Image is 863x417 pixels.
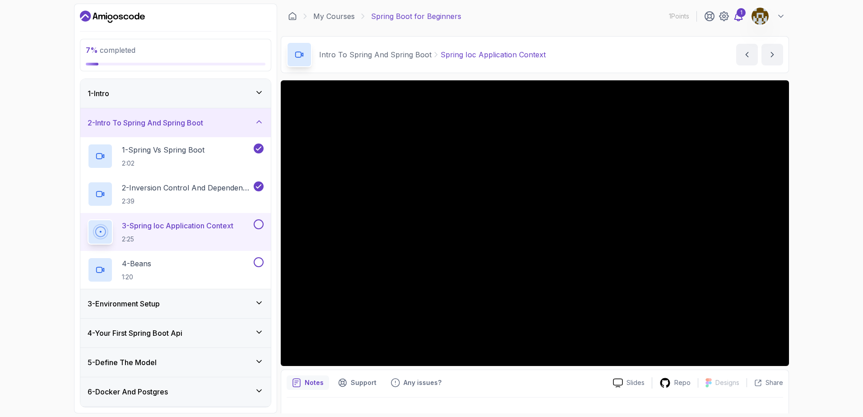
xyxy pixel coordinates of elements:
button: previous content [736,44,758,65]
h3: 1 - Intro [88,88,109,99]
p: 2:25 [122,235,233,244]
p: Intro To Spring And Spring Boot [319,49,431,60]
button: user profile image [751,7,785,25]
p: 1 Points [669,12,689,21]
a: My Courses [313,11,355,22]
button: Feedback button [385,375,447,390]
button: 2-Intro To Spring And Spring Boot [80,108,271,137]
p: 2 - Inversion Control And Dependency Injection [122,182,252,193]
button: next content [761,44,783,65]
button: 3-Spring Ioc Application Context2:25 [88,219,264,245]
p: Spring Boot for Beginners [371,11,461,22]
img: user profile image [752,8,769,25]
button: 1-Spring Vs Spring Boot2:02 [88,144,264,169]
p: Any issues? [404,378,441,387]
a: Slides [606,378,652,388]
p: Slides [626,378,645,387]
p: Notes [305,378,324,387]
h3: 2 - Intro To Spring And Spring Boot [88,117,203,128]
h3: 3 - Environment Setup [88,298,160,309]
p: Spring Ioc Application Context [441,49,546,60]
button: 6-Docker And Postgres [80,377,271,406]
div: 1 [737,8,746,17]
h3: 6 - Docker And Postgres [88,386,168,397]
a: 1 [733,11,744,22]
button: 1-Intro [80,79,271,108]
p: Support [351,378,376,387]
span: 7 % [86,46,98,55]
button: 4-Beans1:20 [88,257,264,283]
p: 3 - Spring Ioc Application Context [122,220,233,231]
a: Repo [652,377,698,389]
button: notes button [287,375,329,390]
button: 3-Environment Setup [80,289,271,318]
p: 1 - Spring Vs Spring Boot [122,144,204,155]
p: Share [766,378,783,387]
button: 4-Your First Spring Boot Api [80,319,271,347]
iframe: 3 - Spring IoC Application Context [281,80,789,366]
button: 5-Define The Model [80,348,271,377]
p: Repo [674,378,691,387]
p: 2:39 [122,197,252,206]
h3: 4 - Your First Spring Boot Api [88,328,182,338]
button: 2-Inversion Control And Dependency Injection2:39 [88,181,264,207]
p: 2:02 [122,159,204,168]
h3: 5 - Define The Model [88,357,157,368]
button: Share [747,378,783,387]
a: Dashboard [288,12,297,21]
p: 1:20 [122,273,151,282]
p: 4 - Beans [122,258,151,269]
button: Support button [333,375,382,390]
p: Designs [715,378,739,387]
span: completed [86,46,135,55]
a: Dashboard [80,9,145,24]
